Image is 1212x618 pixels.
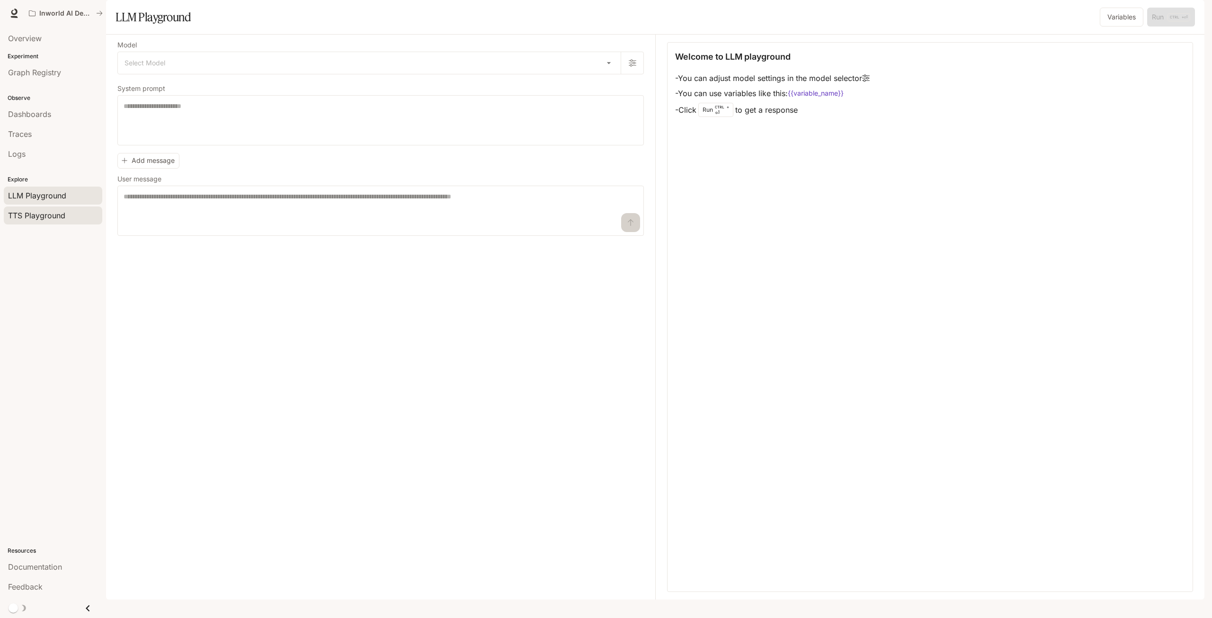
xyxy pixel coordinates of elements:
[125,58,165,68] span: Select Model
[117,176,161,182] p: User message
[715,104,729,110] p: CTRL +
[118,52,621,74] div: Select Model
[675,71,870,86] li: - You can adjust model settings in the model selector
[698,103,733,117] div: Run
[25,4,107,23] button: All workspaces
[675,101,870,119] li: - Click to get a response
[117,85,165,92] p: System prompt
[675,50,791,63] p: Welcome to LLM playground
[116,8,191,27] h1: LLM Playground
[39,9,92,18] p: Inworld AI Demos
[788,89,844,98] code: {{variable_name}}
[117,42,137,48] p: Model
[1100,8,1143,27] button: Variables
[117,153,179,169] button: Add message
[715,104,729,116] p: ⏎
[675,86,870,101] li: - You can use variables like this:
